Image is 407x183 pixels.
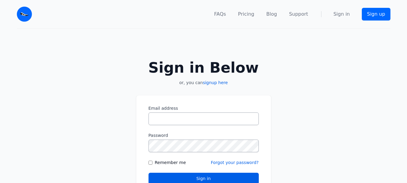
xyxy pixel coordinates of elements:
a: Forgot your password? [211,160,259,165]
label: Remember me [155,159,186,166]
a: FAQs [214,11,226,18]
p: or, you can [136,80,271,86]
img: Email Monster [17,7,32,22]
a: Pricing [238,11,254,18]
a: Blog [266,11,277,18]
label: Password [149,132,259,138]
h2: Sign in Below [136,60,271,75]
a: signup here [203,80,228,85]
a: Sign in [333,11,350,18]
label: Email address [149,105,259,111]
a: Sign up [362,8,390,21]
a: Support [289,11,308,18]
